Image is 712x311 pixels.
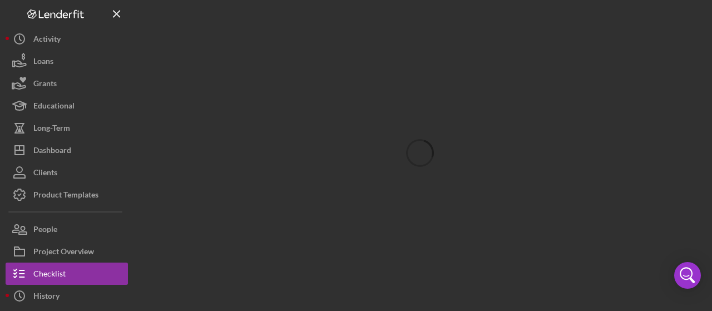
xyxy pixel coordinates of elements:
[6,117,128,139] button: Long-Term
[33,28,61,53] div: Activity
[6,28,128,50] button: Activity
[33,95,75,120] div: Educational
[674,262,701,289] div: Open Intercom Messenger
[6,263,128,285] button: Checklist
[6,161,128,184] button: Clients
[33,161,57,186] div: Clients
[6,72,128,95] button: Grants
[33,285,60,310] div: History
[6,95,128,117] button: Educational
[33,184,98,209] div: Product Templates
[33,139,71,164] div: Dashboard
[6,139,128,161] button: Dashboard
[6,285,128,307] button: History
[6,218,128,240] button: People
[33,218,57,243] div: People
[33,72,57,97] div: Grants
[6,240,128,263] button: Project Overview
[33,50,53,75] div: Loans
[6,50,128,72] button: Loans
[6,184,128,206] button: Product Templates
[33,263,66,288] div: Checklist
[33,117,70,142] div: Long-Term
[33,240,94,265] div: Project Overview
